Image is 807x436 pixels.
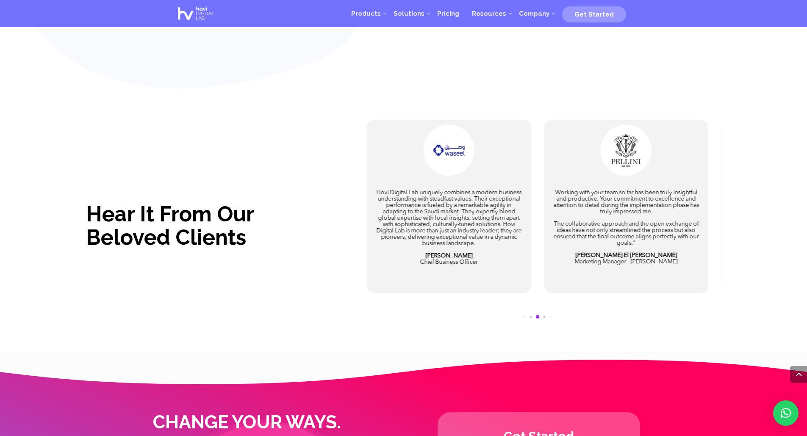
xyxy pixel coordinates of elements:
[472,10,506,17] span: Resources
[425,253,472,259] strong: [PERSON_NAME]
[551,316,552,317] span: Go to slide 6
[345,1,387,26] a: Products
[351,10,381,17] span: Products
[552,221,700,252] p: The collaborative approach and the open exchange of ideas have not only streamlined the process b...
[513,1,556,26] a: Company
[387,1,431,26] a: Solutions
[524,316,525,317] span: Go to slide 2
[552,252,700,265] p: Marketing Manager - [PERSON_NAME]
[437,10,459,17] span: Pricing
[562,7,626,20] a: Get Started
[466,1,513,26] a: Resources
[86,202,319,253] h2: Hear It From Our Beloved Clients
[575,252,677,258] strong: [PERSON_NAME] El [PERSON_NAME]
[574,11,614,18] span: Get Started
[394,10,424,17] span: Solutions
[552,190,700,221] p: Working with your team so far has been truly insightful and productive. Your commitment to excell...
[530,316,532,318] span: Go to slide 3
[431,1,466,26] a: Pricing
[536,315,539,319] span: Go to slide 4
[519,10,549,17] span: Company
[375,190,523,253] p: Hovi Digital Lab uniquely combines a modern business understanding with steadfast values. Their e...
[543,316,545,318] span: Go to slide 5
[375,253,523,266] p: Chief Business Officer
